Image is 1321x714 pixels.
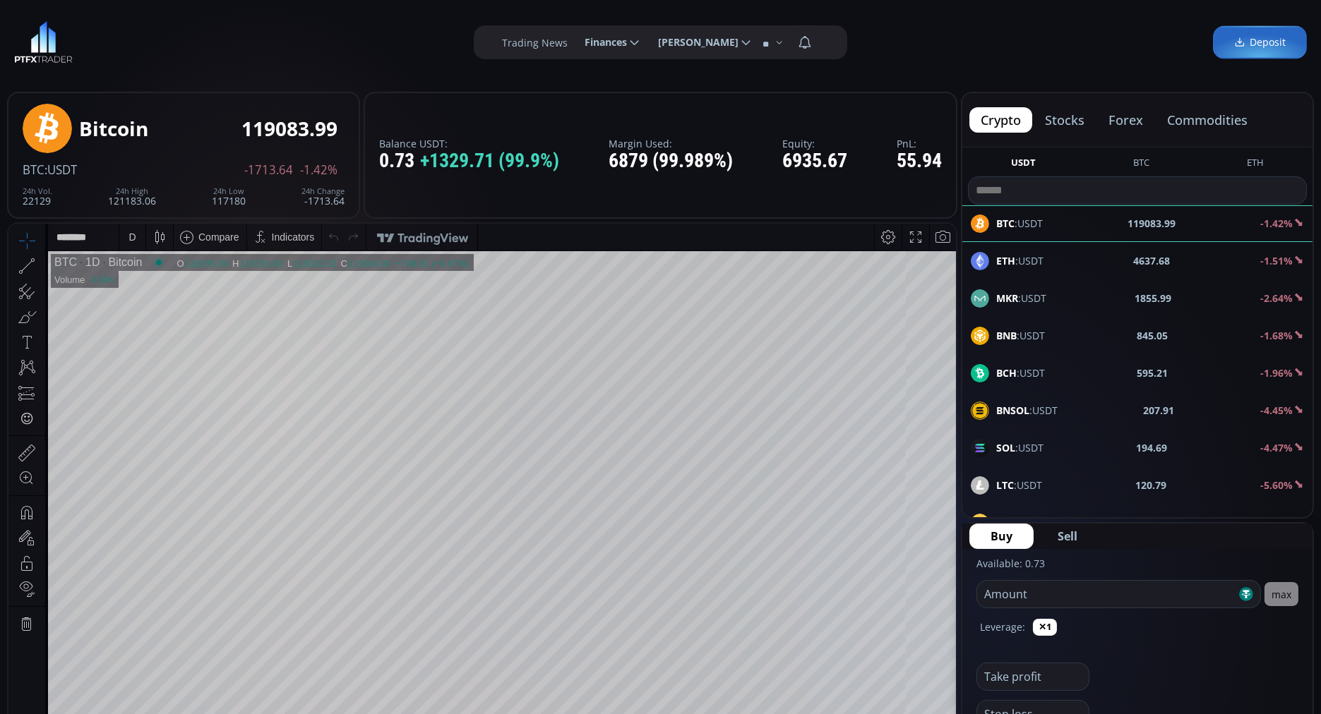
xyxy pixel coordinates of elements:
label: PnL: [897,138,942,149]
label: Balance USDT: [379,138,559,149]
div: Market open [144,32,157,45]
b: 4637.68 [1134,253,1171,268]
div: 5d [139,568,150,579]
b: BNSOL [996,404,1029,417]
label: Margin Used: [609,138,733,149]
div: -1713.64 [301,187,345,206]
div: Indicators [263,8,306,19]
span: Sell [1058,528,1077,545]
button: ✕1 [1033,619,1057,636]
a: Deposit [1213,26,1307,59]
b: 25.07 [1152,515,1177,530]
div: Toggle Auto Scale [916,560,945,587]
b: ETH [996,254,1015,267]
span: :USDT [44,162,77,178]
b: -4.45% [1260,404,1293,417]
button: BTC [1128,156,1155,174]
div: Compare [190,8,231,19]
b: 595.21 [1137,365,1168,380]
div: C [333,35,340,45]
div: 1D [68,32,91,45]
span: :USDT [996,440,1044,455]
span: [PERSON_NAME] [648,28,739,56]
b: -2.64% [1260,291,1293,305]
b: BNB [996,329,1017,342]
div: Volume [46,51,76,61]
button: Buy [969,524,1034,549]
div: 24h Change [301,187,345,195]
b: -4.02% [1260,516,1293,529]
b: 1855.99 [1135,291,1172,305]
div: Go to [189,560,212,587]
b: 120.79 [1136,478,1167,492]
b: -4.47% [1260,441,1293,454]
div: +788.91 (+0.67%) [387,35,460,45]
b: 194.69 [1137,440,1168,455]
b: -5.60% [1260,478,1293,492]
div: Toggle Percentage [873,560,893,587]
b: -1.96% [1260,366,1293,380]
button: Sell [1036,524,1099,549]
button: forex [1097,107,1154,133]
div: 121183.06 [108,187,156,206]
div: 119083.99 [241,118,337,140]
span: :USDT [996,478,1042,492]
span: :USDT [996,365,1045,380]
span: :USDT [996,515,1068,530]
div: 24h Low [212,187,246,195]
img: LOGO [14,21,73,63]
span: +1329.71 (99.9%) [420,150,559,172]
div: 1m [115,568,128,579]
div: 1y [71,568,82,579]
div: 24h Vol. [23,187,52,195]
div: BTC [46,32,68,45]
div: 1d [160,568,171,579]
b: BANANA [996,516,1039,529]
b: 207.91 [1144,403,1175,418]
span: -1713.64 [244,164,293,176]
button: crypto [969,107,1032,133]
span: :USDT [996,328,1045,343]
button: ETH [1241,156,1269,174]
div: 5y [51,568,61,579]
div: 22129 [23,187,52,206]
div: 119216.82 [231,35,274,45]
span: -1.42% [300,164,337,176]
b: -1.68% [1260,329,1293,342]
div: 6935.67 [782,150,847,172]
span: 11:40:53 (UTC) [787,568,855,579]
div: L [279,35,285,45]
div: O [168,35,176,45]
div: H [224,35,231,45]
b: SOL [996,441,1015,454]
div: 24h High [108,187,156,195]
button: USDT [1005,156,1041,174]
div: Toggle Log Scale [893,560,916,587]
div: 118032.32 [285,35,328,45]
div: 4.69K [82,51,106,61]
div: 0.73 [379,150,559,172]
div: Bitcoin [91,32,133,45]
span: :USDT [996,403,1058,418]
div: Bitcoin [79,118,148,140]
div: 118295.09 [177,35,220,45]
div:  [13,188,24,202]
b: LTC [996,478,1014,492]
b: BCH [996,366,1017,380]
div: D [120,8,127,19]
div: 3m [92,568,105,579]
div: 55.94 [897,150,942,172]
label: Leverage: [980,619,1025,634]
div: Hide Drawings Toolbar [32,527,39,546]
label: Trading News [502,35,568,50]
b: 845.05 [1137,328,1168,343]
button: stocks [1034,107,1096,133]
span: :USDT [996,253,1044,268]
span: Buy [991,528,1012,545]
div: auto [921,568,940,579]
div: 117180 [212,187,246,206]
div: log [898,568,911,579]
label: Equity: [782,138,847,149]
span: :USDT [996,291,1046,305]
